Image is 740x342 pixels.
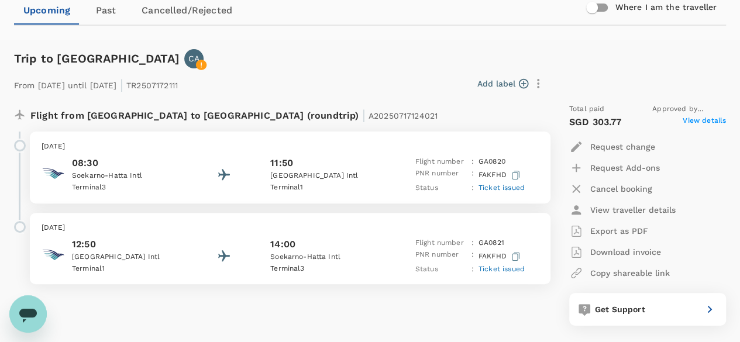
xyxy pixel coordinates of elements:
p: Flight number [415,156,467,168]
p: : [471,182,474,194]
button: Request change [569,136,655,157]
span: A20250717124021 [369,111,438,120]
button: Copy shareable link [569,262,670,284]
p: [GEOGRAPHIC_DATA] Intl [72,251,177,263]
span: | [120,77,123,93]
p: Status [415,182,467,194]
p: Terminal 1 [72,263,177,275]
p: SGD 303.77 [569,115,622,129]
h6: Trip to [GEOGRAPHIC_DATA] [14,49,180,68]
p: Flight number [415,237,467,249]
p: Request Add-ons [590,162,660,174]
p: Terminal 1 [270,182,376,194]
p: Copy shareable link [590,267,670,279]
span: | [362,107,365,123]
p: PNR number [415,249,467,264]
p: GA 0821 [479,237,504,249]
p: 11:50 [270,156,293,170]
p: Status [415,264,467,275]
p: : [471,249,474,264]
p: 12:50 [72,237,177,251]
p: Flight from [GEOGRAPHIC_DATA] to [GEOGRAPHIC_DATA] (roundtrip) [30,103,438,125]
p: Export as PDF [590,225,648,237]
p: 14:00 [270,237,295,251]
button: Cancel booking [569,178,652,199]
p: Cancel booking [590,183,652,195]
img: Garuda Indonesia [42,162,65,185]
p: : [471,264,474,275]
p: Soekarno-Hatta Intl [72,170,177,182]
p: Soekarno-Hatta Intl [270,251,376,263]
p: : [471,168,474,182]
span: Get Support [595,305,645,314]
button: Export as PDF [569,220,648,241]
span: Ticket issued [479,265,525,273]
span: Ticket issued [479,184,525,192]
span: Total paid [569,103,605,115]
p: GA 0820 [479,156,505,168]
p: : [471,237,474,249]
p: From [DATE] until [DATE] TR2507172111 [14,73,178,94]
button: View traveller details [569,199,676,220]
p: Terminal 3 [72,182,177,194]
p: 08:30 [72,156,177,170]
p: FAKFHD [479,168,522,182]
button: Add label [477,78,528,89]
p: FAKFHD [479,249,522,264]
h6: Where I am the traveller [615,1,717,14]
button: Request Add-ons [569,157,660,178]
iframe: Button to launch messaging window [9,295,47,333]
p: Download invoice [590,246,661,258]
span: View details [683,115,726,129]
p: Terminal 3 [270,263,376,275]
p: View traveller details [590,204,676,216]
p: [GEOGRAPHIC_DATA] Intl [270,170,376,182]
p: CA [188,53,199,64]
p: [DATE] [42,141,539,153]
button: Download invoice [569,241,661,262]
span: Approved by [652,103,726,115]
img: Garuda Indonesia [42,243,65,267]
p: Request change [590,141,655,153]
p: : [471,156,474,168]
p: PNR number [415,168,467,182]
p: [DATE] [42,222,539,234]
